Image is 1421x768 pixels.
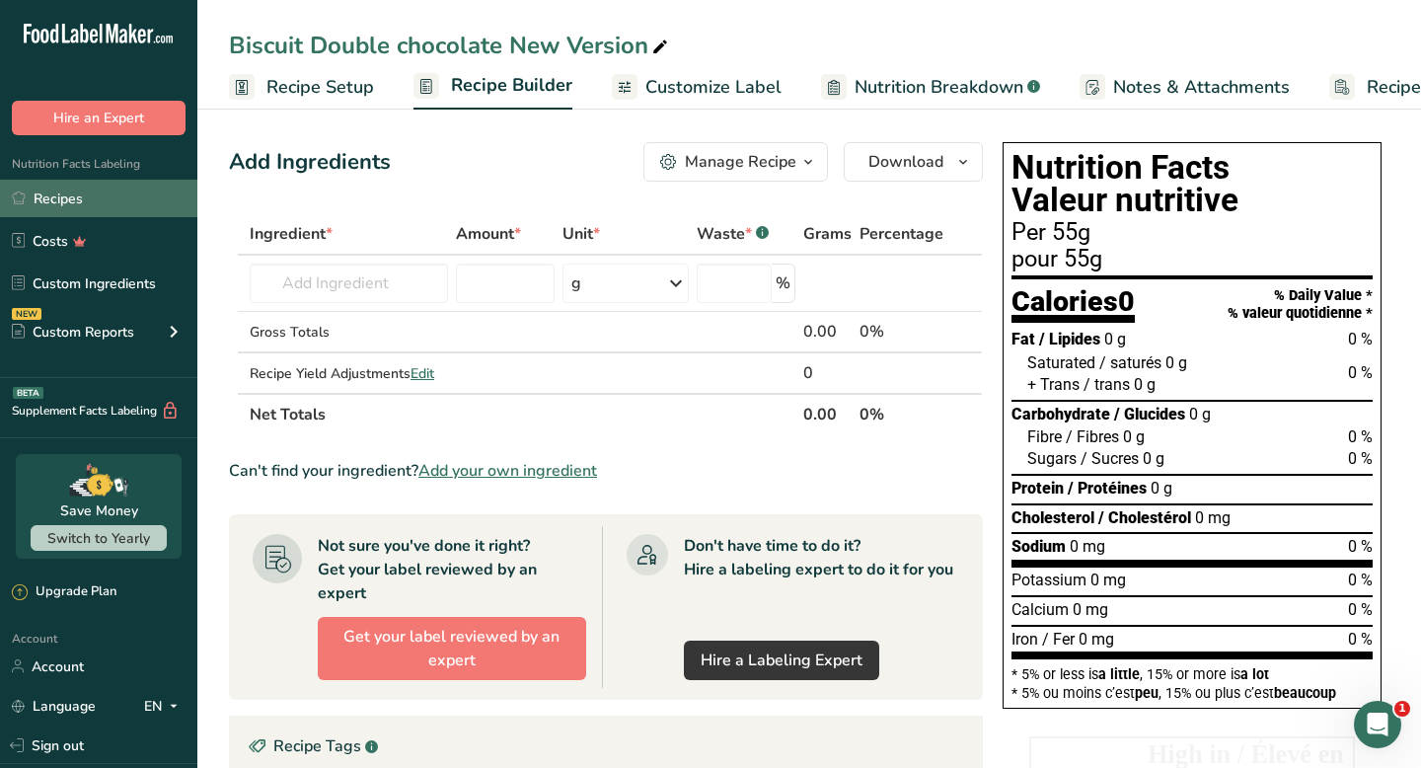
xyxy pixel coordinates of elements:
[1189,405,1211,423] span: 0 g
[1165,353,1187,372] span: 0 g
[1070,537,1105,556] span: 0 mg
[1348,449,1373,468] span: 0 %
[1011,151,1373,217] h1: Nutrition Facts Valeur nutritive
[1027,353,1095,372] span: Saturated
[1039,330,1100,348] span: / Lipides
[1114,405,1185,423] span: / Glucides
[12,101,186,135] button: Hire an Expert
[413,63,572,111] a: Recipe Builder
[1011,405,1110,423] span: Carbohydrate
[13,387,43,399] div: BETA
[684,534,953,581] div: Don't have time to do it? Hire a labeling expert to do it for you
[1134,375,1156,394] span: 0 g
[1027,375,1080,394] span: + Trans
[1042,630,1075,649] span: / Fer
[250,363,448,384] div: Recipe Yield Adjustments
[47,529,150,548] span: Switch to Yearly
[411,364,434,383] span: Edit
[860,320,943,344] div: 0%
[697,222,769,246] div: Waste
[1228,287,1373,322] div: % Daily Value * % valeur quotidienne *
[1123,427,1145,446] span: 0 g
[246,393,799,434] th: Net Totals
[1099,353,1161,372] span: / saturés
[855,74,1023,101] span: Nutrition Breakdown
[1348,427,1373,446] span: 0 %
[1084,375,1130,394] span: / trans
[1143,449,1164,468] span: 0 g
[1068,479,1147,498] span: / Protéines
[1118,284,1135,318] span: 0
[418,459,597,483] span: Add your own ingredient
[31,525,167,551] button: Switch to Yearly
[1011,330,1035,348] span: Fat
[1011,600,1069,619] span: Calcium
[1240,666,1269,682] span: a lot
[685,150,796,174] div: Manage Recipe
[1135,685,1159,701] span: peu
[643,142,828,182] button: Manage Recipe
[1011,508,1094,527] span: Cholesterol
[12,582,116,602] div: Upgrade Plan
[229,146,391,179] div: Add Ingredients
[1027,449,1077,468] span: Sugars
[335,625,569,672] span: Get your label reviewed by an expert
[451,72,572,99] span: Recipe Builder
[229,28,672,63] div: Biscuit Double chocolate New Version
[250,264,448,303] input: Add Ingredient
[1011,248,1373,271] div: pour 55g
[12,322,134,343] div: Custom Reports
[250,322,448,343] div: Gross Totals
[1080,65,1290,110] a: Notes & Attachments
[821,65,1040,110] a: Nutrition Breakdown
[1011,537,1066,556] span: Sodium
[803,222,852,246] span: Grams
[1348,363,1373,382] span: 0 %
[1011,287,1135,324] div: Calories
[1098,508,1191,527] span: / Cholestérol
[645,74,782,101] span: Customize Label
[1066,427,1119,446] span: / Fibres
[1011,630,1038,649] span: Iron
[1090,571,1126,589] span: 0 mg
[562,222,600,246] span: Unit
[856,393,947,434] th: 0%
[60,500,138,521] div: Save Money
[456,222,521,246] span: Amount
[844,142,983,182] button: Download
[318,617,586,680] button: Get your label reviewed by an expert
[12,308,41,320] div: NEW
[1011,571,1086,589] span: Potassium
[1195,508,1231,527] span: 0 mg
[1079,630,1114,649] span: 0 mg
[1081,449,1139,468] span: / Sucres
[250,222,333,246] span: Ingredient
[1113,74,1290,101] span: Notes & Attachments
[571,271,581,295] div: g
[799,393,856,434] th: 0.00
[868,150,943,174] span: Download
[1027,427,1062,446] span: Fibre
[1348,600,1373,619] span: 0 %
[1348,537,1373,556] span: 0 %
[144,694,186,718] div: EN
[860,222,943,246] span: Percentage
[229,65,374,110] a: Recipe Setup
[1011,479,1064,498] span: Protein
[803,320,852,344] div: 0.00
[1011,686,1373,700] div: * 5% ou moins c’est , 15% ou plus c’est
[1073,600,1108,619] span: 0 mg
[1394,701,1410,717] span: 1
[684,641,879,680] a: Hire a Labeling Expert
[1011,221,1373,245] div: Per 55g
[12,689,96,724] a: Language
[1098,666,1140,682] span: a little
[1354,701,1401,748] iframe: Intercom live chat
[1348,330,1373,348] span: 0 %
[1348,630,1373,649] span: 0 %
[1104,330,1126,348] span: 0 g
[1151,479,1172,498] span: 0 g
[1274,685,1336,701] span: beaucoup
[1348,571,1373,589] span: 0 %
[612,65,782,110] a: Customize Label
